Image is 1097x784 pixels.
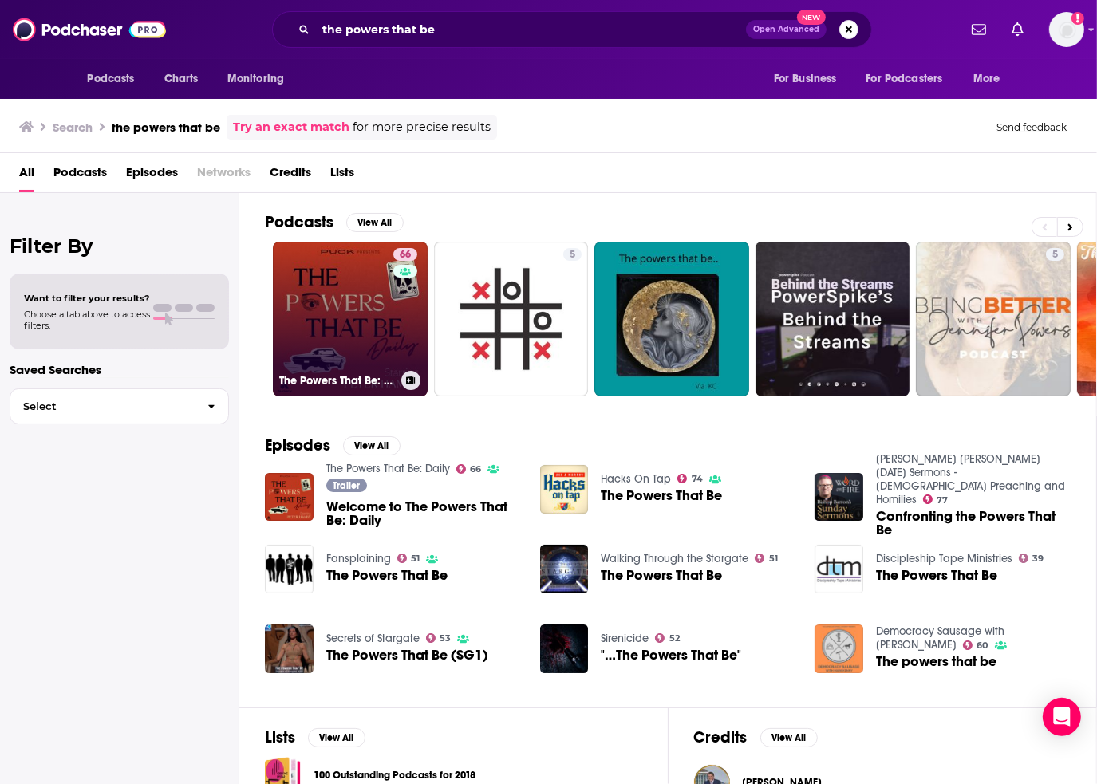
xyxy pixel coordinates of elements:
a: Credits [270,160,311,192]
img: User Profile [1049,12,1084,47]
a: 66The Powers That Be: Daily [273,242,428,396]
a: 5 [434,242,589,396]
a: 51 [397,554,420,563]
a: Episodes [126,160,178,192]
a: 74 [677,474,703,483]
a: 60 [963,640,988,650]
span: Trailer [333,481,360,490]
a: Hacks On Tap [601,472,671,486]
span: 51 [411,555,420,562]
a: Show notifications dropdown [1005,16,1030,43]
a: Lists [330,160,354,192]
a: Podcasts [53,160,107,192]
span: 5 [1052,247,1058,263]
div: Open Intercom Messenger [1043,698,1081,736]
span: The powers that be [876,655,996,668]
span: Want to filter your results? [24,293,150,304]
img: The Powers That Be (SG1) [265,624,314,673]
span: The Powers That Be [876,569,997,582]
a: The Powers That Be [601,569,722,582]
span: For Podcasters [866,68,943,90]
a: Secrets of Stargate [326,632,420,645]
h2: Episodes [265,435,330,455]
img: Welcome to The Powers That Be: Daily [265,473,314,522]
span: Podcasts [88,68,135,90]
span: More [973,68,1000,90]
button: open menu [856,64,966,94]
a: 5 [1046,248,1064,261]
button: Show profile menu [1049,12,1084,47]
a: 5 [916,242,1071,396]
a: Try an exact match [233,118,349,136]
button: View All [760,728,818,747]
h3: The Powers That Be: Daily [279,374,395,388]
a: Show notifications dropdown [965,16,992,43]
a: EpisodesView All [265,435,401,455]
a: 77 [923,494,949,504]
a: Bishop Barron’s Sunday Sermons - Catholic Preaching and Homilies [876,452,1065,506]
button: Send feedback [992,120,1071,134]
a: Welcome to The Powers That Be: Daily [326,500,521,527]
a: The Powers That Be (SG1) [326,648,488,662]
span: Monitoring [227,68,284,90]
a: The Powers That Be: Daily [326,462,450,475]
button: Open AdvancedNew [746,20,827,39]
a: "…The Powers That Be" [601,648,741,662]
button: open menu [216,64,305,94]
img: The Powers That Be [265,545,314,593]
a: The Powers That Be [326,569,448,582]
span: Select [10,401,195,412]
a: The Powers That Be [601,489,722,502]
span: Networks [197,160,251,192]
button: View All [343,436,401,455]
a: CreditsView All [694,727,818,747]
a: The Powers That Be [540,465,589,514]
p: Saved Searches [10,362,229,377]
button: open menu [763,64,857,94]
img: The Powers That Be [540,545,589,593]
img: Podchaser - Follow, Share and Rate Podcasts [13,14,166,45]
h2: Podcasts [265,212,333,232]
span: 51 [769,555,778,562]
button: open menu [77,64,156,94]
span: Confronting the Powers That Be [876,510,1071,537]
span: 60 [977,642,988,649]
a: ListsView All [265,727,365,747]
a: PodcastsView All [265,212,404,232]
span: 53 [440,635,451,642]
span: 52 [669,635,680,642]
a: 66 [393,248,417,261]
img: Confronting the Powers That Be [815,473,863,522]
img: The Powers That Be [815,545,863,593]
img: The powers that be [815,624,863,673]
a: Democracy Sausage with Mark Kenny [876,624,1004,652]
span: Choose a tab above to access filters. [24,309,150,331]
h2: Filter By [10,234,229,258]
a: 53 [426,633,452,643]
span: 39 [1033,555,1044,562]
a: All [19,160,34,192]
span: 66 [400,247,411,263]
a: Fansplaining [326,552,391,565]
a: Sirenicide [601,632,649,645]
button: View All [346,213,404,232]
a: 66 [456,464,482,474]
a: 51 [755,554,778,563]
a: 39 [1019,554,1044,563]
